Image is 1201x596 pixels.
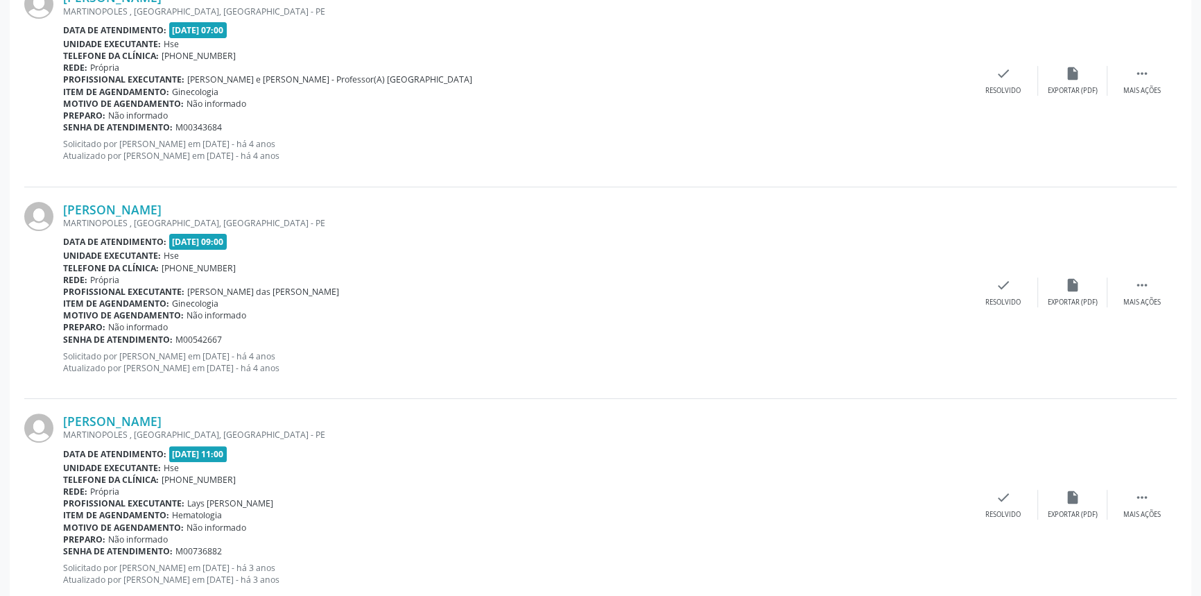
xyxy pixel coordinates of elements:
span: Ginecologia [172,298,218,309]
div: MARTINOPOLES , [GEOGRAPHIC_DATA], [GEOGRAPHIC_DATA] - PE [63,6,969,17]
b: Unidade executante: [63,250,161,262]
b: Profissional executante: [63,74,184,85]
i: insert_drive_file [1065,490,1080,505]
b: Data de atendimento: [63,236,166,248]
span: [PERSON_NAME] e [PERSON_NAME] - Professor(A) [GEOGRAPHIC_DATA] [187,74,472,85]
span: [DATE] 07:00 [169,22,227,38]
span: Não informado [187,309,246,321]
span: Própria [90,486,119,497]
b: Data de atendimento: [63,448,166,460]
b: Preparo: [63,110,105,121]
b: Telefone da clínica: [63,50,159,62]
div: MARTINOPOLES , [GEOGRAPHIC_DATA], [GEOGRAPHIC_DATA] - PE [63,429,969,441]
b: Senha de atendimento: [63,121,173,133]
div: Exportar (PDF) [1048,298,1098,307]
span: M00542667 [175,334,222,346]
b: Item de agendamento: [63,86,169,98]
span: Própria [90,274,119,286]
span: Ginecologia [172,86,218,98]
b: Preparo: [63,321,105,333]
i:  [1134,66,1150,81]
span: [PHONE_NUMBER] [162,50,236,62]
span: Hse [164,250,179,262]
div: Exportar (PDF) [1048,86,1098,96]
span: Lays [PERSON_NAME] [187,497,273,509]
i: insert_drive_file [1065,66,1080,81]
span: [DATE] 11:00 [169,446,227,462]
b: Unidade executante: [63,38,161,50]
b: Motivo de agendamento: [63,309,184,321]
span: [PERSON_NAME] das [PERSON_NAME] [187,286,339,298]
i: check [996,278,1011,293]
div: Exportar (PDF) [1048,510,1098,520]
span: Não informado [108,321,168,333]
b: Motivo de agendamento: [63,522,184,534]
b: Item de agendamento: [63,509,169,521]
span: [PHONE_NUMBER] [162,262,236,274]
span: Não informado [187,98,246,110]
b: Senha de atendimento: [63,545,173,557]
b: Senha de atendimento: [63,334,173,346]
b: Motivo de agendamento: [63,98,184,110]
b: Telefone da clínica: [63,474,159,486]
b: Item de agendamento: [63,298,169,309]
a: [PERSON_NAME] [63,414,162,429]
span: Não informado [187,522,246,534]
i:  [1134,278,1150,293]
div: Mais ações [1123,510,1161,520]
span: M00736882 [175,545,222,557]
b: Unidade executante: [63,462,161,474]
b: Rede: [63,274,87,286]
img: img [24,202,53,231]
p: Solicitado por [PERSON_NAME] em [DATE] - há 3 anos Atualizado por [PERSON_NAME] em [DATE] - há 3 ... [63,562,969,586]
div: MARTINOPOLES , [GEOGRAPHIC_DATA], [GEOGRAPHIC_DATA] - PE [63,217,969,229]
span: [PHONE_NUMBER] [162,474,236,486]
span: Hse [164,462,179,474]
img: img [24,414,53,443]
b: Preparo: [63,534,105,545]
b: Profissional executante: [63,286,184,298]
div: Mais ações [1123,298,1161,307]
span: Própria [90,62,119,74]
i: insert_drive_file [1065,278,1080,293]
p: Solicitado por [PERSON_NAME] em [DATE] - há 4 anos Atualizado por [PERSON_NAME] em [DATE] - há 4 ... [63,138,969,162]
span: Não informado [108,110,168,121]
span: M00343684 [175,121,222,133]
span: Não informado [108,534,168,545]
div: Mais ações [1123,86,1161,96]
i:  [1134,490,1150,505]
div: Resolvido [985,86,1021,96]
span: Hematologia [172,509,222,521]
i: check [996,66,1011,81]
a: [PERSON_NAME] [63,202,162,217]
b: Profissional executante: [63,497,184,509]
span: [DATE] 09:00 [169,234,227,250]
i: check [996,490,1011,505]
p: Solicitado por [PERSON_NAME] em [DATE] - há 4 anos Atualizado por [PERSON_NAME] em [DATE] - há 4 ... [63,350,969,374]
b: Data de atendimento: [63,24,166,36]
span: Hse [164,38,179,50]
div: Resolvido [985,510,1021,520]
b: Rede: [63,486,87,497]
div: Resolvido [985,298,1021,307]
b: Rede: [63,62,87,74]
b: Telefone da clínica: [63,262,159,274]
